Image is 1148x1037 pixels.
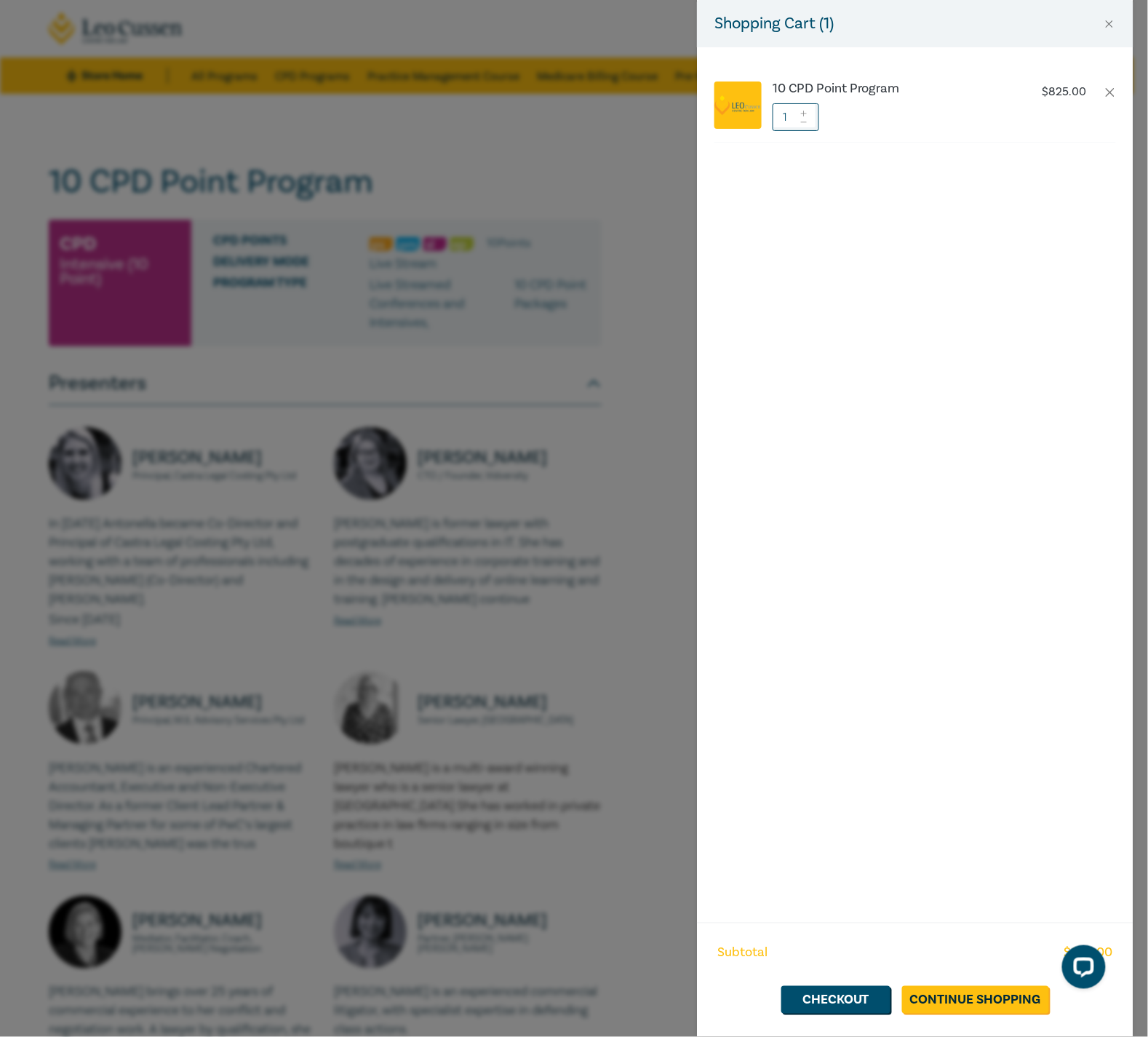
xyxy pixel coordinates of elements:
a: 10 CPD Point Program [773,82,1014,96]
span: Subtotal [717,944,768,963]
img: logo.png [714,95,762,116]
p: $ 825.00 [1043,85,1087,99]
a: Continue Shopping [902,986,1049,1014]
button: Close [1103,17,1116,31]
iframe: LiveChat chat widget [1051,939,1112,1001]
input: 1 [773,103,819,131]
h5: Shopping Cart ( 1 ) [714,12,834,36]
a: Checkout [781,986,890,1014]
